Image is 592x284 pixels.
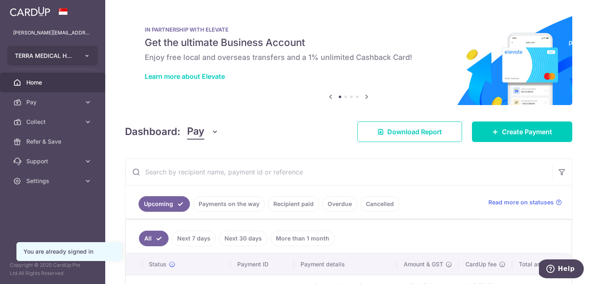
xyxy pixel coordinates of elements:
[125,159,552,185] input: Search by recipient name, payment id or reference
[387,127,442,137] span: Download Report
[23,247,115,256] div: You are already signed in
[472,121,572,142] a: Create Payment
[149,260,166,268] span: Status
[139,231,169,246] a: All
[10,7,50,16] img: CardUp
[26,78,81,87] span: Home
[361,196,399,212] a: Cancelled
[271,231,335,246] a: More than 1 month
[145,26,553,33] p: IN PARTNERSHIP WITH ELEVATE
[488,198,562,206] a: Read more on statuses
[519,260,546,268] span: Total amt.
[219,231,267,246] a: Next 30 days
[26,98,81,106] span: Pay
[488,198,554,206] span: Read more on statuses
[15,52,76,60] span: TERRA MEDICAL HOLDINGS PTE. LTD.
[139,196,190,212] a: Upcoming
[187,124,204,140] span: Pay
[145,53,553,62] h6: Enjoy free local and overseas transfers and a 1% unlimited Cashback Card!
[231,254,294,275] th: Payment ID
[322,196,357,212] a: Overdue
[26,137,81,146] span: Refer & Save
[357,121,462,142] a: Download Report
[26,157,81,165] span: Support
[26,177,81,185] span: Settings
[502,127,552,137] span: Create Payment
[145,72,225,80] a: Learn more about Elevate
[187,124,219,140] button: Pay
[193,196,265,212] a: Payments on the way
[172,231,216,246] a: Next 7 days
[125,124,180,139] h4: Dashboard:
[13,29,92,37] p: [PERSON_NAME][EMAIL_ADDRESS][DOMAIN_NAME]
[26,118,81,126] span: Collect
[268,196,319,212] a: Recipient paid
[7,46,98,66] button: TERRA MEDICAL HOLDINGS PTE. LTD.
[539,259,584,280] iframe: Opens a widget where you can find more information
[125,13,572,105] img: Renovation banner
[145,36,553,49] h5: Get the ultimate Business Account
[294,254,397,275] th: Payment details
[465,260,497,268] span: CardUp fee
[404,260,443,268] span: Amount & GST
